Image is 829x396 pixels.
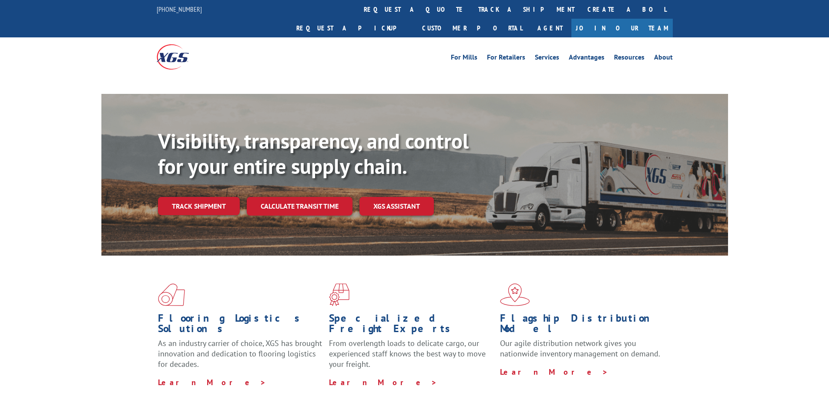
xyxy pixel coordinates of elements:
[614,54,644,63] a: Resources
[329,313,493,338] h1: Specialized Freight Experts
[290,19,416,37] a: Request a pickup
[158,313,322,338] h1: Flooring Logistics Solutions
[329,338,493,377] p: From overlength loads to delicate cargo, our experienced staff knows the best way to move your fr...
[329,283,349,306] img: xgs-icon-focused-on-flooring-red
[500,338,660,359] span: Our agile distribution network gives you nationwide inventory management on demand.
[571,19,673,37] a: Join Our Team
[158,377,266,387] a: Learn More >
[500,367,608,377] a: Learn More >
[500,283,530,306] img: xgs-icon-flagship-distribution-model-red
[654,54,673,63] a: About
[535,54,559,63] a: Services
[416,19,529,37] a: Customer Portal
[158,197,240,215] a: Track shipment
[157,5,202,13] a: [PHONE_NUMBER]
[158,283,185,306] img: xgs-icon-total-supply-chain-intelligence-red
[329,377,437,387] a: Learn More >
[487,54,525,63] a: For Retailers
[451,54,477,63] a: For Mills
[158,338,322,369] span: As an industry carrier of choice, XGS has brought innovation and dedication to flooring logistics...
[158,127,469,180] b: Visibility, transparency, and control for your entire supply chain.
[359,197,434,216] a: XGS ASSISTANT
[500,313,665,338] h1: Flagship Distribution Model
[247,197,352,216] a: Calculate transit time
[529,19,571,37] a: Agent
[569,54,604,63] a: Advantages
